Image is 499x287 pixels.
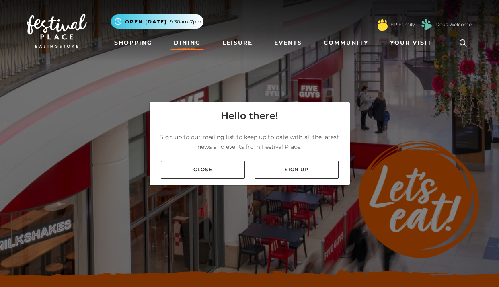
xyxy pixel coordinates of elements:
[320,35,372,50] a: Community
[170,18,201,25] span: 9.30am-7pm
[221,109,278,123] h4: Hello there!
[111,35,156,50] a: Shopping
[170,35,204,50] a: Dining
[271,35,305,50] a: Events
[435,21,473,28] a: Dogs Welcome!
[156,132,343,152] p: Sign up to our mailing list to keep up to date with all the latest news and events from Festival ...
[390,39,432,47] span: Your Visit
[387,35,439,50] a: Your Visit
[27,14,87,48] img: Festival Place Logo
[161,161,245,179] a: Close
[390,21,415,28] a: FP Family
[125,18,167,25] span: Open [DATE]
[255,161,339,179] a: Sign up
[219,35,256,50] a: Leisure
[111,14,203,29] button: Open [DATE] 9.30am-7pm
